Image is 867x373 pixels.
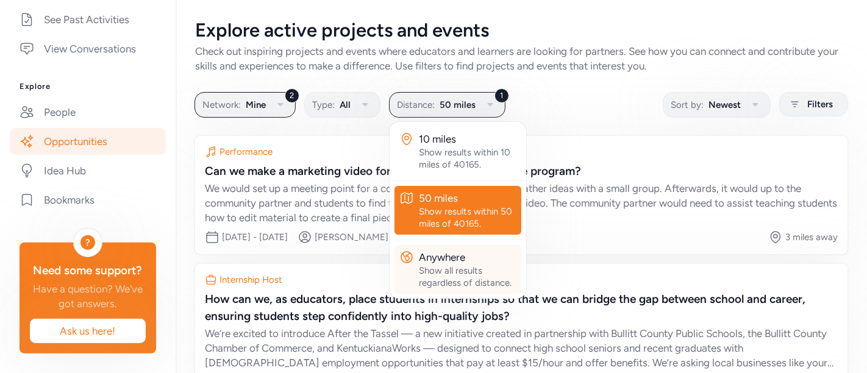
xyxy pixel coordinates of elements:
[419,265,516,289] div: Show all results regardless of distance.
[419,132,516,146] div: 10 miles
[205,181,838,225] div: We would set up a meeting point for a community partner share and gather ideas with a small group...
[10,187,166,213] a: Bookmarks
[219,146,273,158] div: Performance
[708,98,741,112] span: Newest
[29,282,146,311] div: Have a question? We've got answers.
[29,262,146,279] div: Need some support?
[202,98,241,112] span: Network:
[340,98,351,112] span: All
[80,235,95,250] div: ?
[222,231,288,243] div: [DATE] - [DATE]
[195,44,847,73] div: Check out inspiring projects and events where educators and learners are looking for partners. Se...
[419,191,516,205] div: 50 miles
[785,231,838,243] div: 3 miles away
[807,97,833,112] span: Filters
[195,20,847,41] div: Explore active projects and events
[419,250,516,265] div: Anywhere
[20,82,156,91] h3: Explore
[40,324,136,338] span: Ask us here!
[389,92,505,118] button: 1Distance:50 miles
[10,128,166,155] a: Opportunities
[671,98,704,112] span: Sort by:
[419,146,516,171] div: Show results within 10 miles of 40165.
[285,88,299,103] div: 2
[390,122,526,299] div: 1Distance:50 miles
[315,231,388,243] div: [PERSON_NAME]
[10,6,166,33] a: See Past Activities
[219,274,282,286] div: Internship Host
[419,205,516,230] div: Show results within 50 miles of 40165.
[205,291,838,325] div: How can we, as educators, place students in internships so that we can bridge the gap between sch...
[10,35,166,62] a: View Conversations
[397,98,435,112] span: Distance:
[663,92,771,118] button: Sort by:Newest
[205,326,838,370] div: We’re excited to introduce After the Tassel — a new initiative created in partnership with Bullit...
[29,318,146,344] button: Ask us here!
[494,88,509,103] div: 1
[205,163,838,180] div: Can we make a marketing video for Bullitt Central Agriculture program?
[10,99,166,126] a: People
[194,92,296,118] button: 2Network:Mine
[312,98,335,112] span: Type:
[304,92,380,118] button: Type:All
[10,157,166,184] a: Idea Hub
[440,98,476,112] span: 50 miles
[246,98,266,112] span: Mine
